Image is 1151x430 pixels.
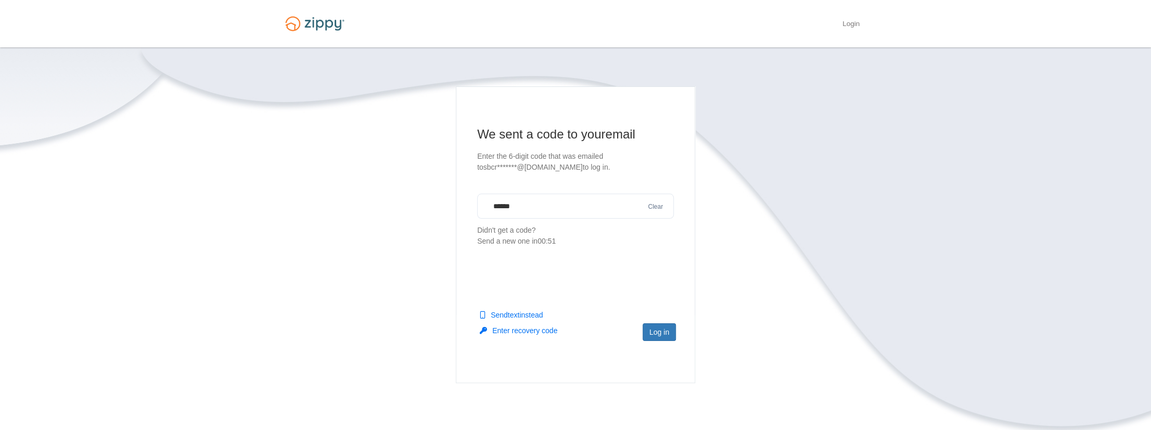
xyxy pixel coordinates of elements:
button: Sendtextinstead [480,310,543,320]
img: Logo [279,11,351,36]
button: Enter recovery code [480,325,557,336]
p: Enter the 6-digit code that was emailed to sbcr*******@[DOMAIN_NAME] to log in. [477,151,674,173]
a: Login [842,20,860,30]
p: Didn't get a code? [477,225,674,247]
button: Log in [643,323,676,341]
button: Clear [645,202,666,212]
div: Send a new one in 00:51 [477,236,674,247]
h1: We sent a code to your email [477,126,674,143]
